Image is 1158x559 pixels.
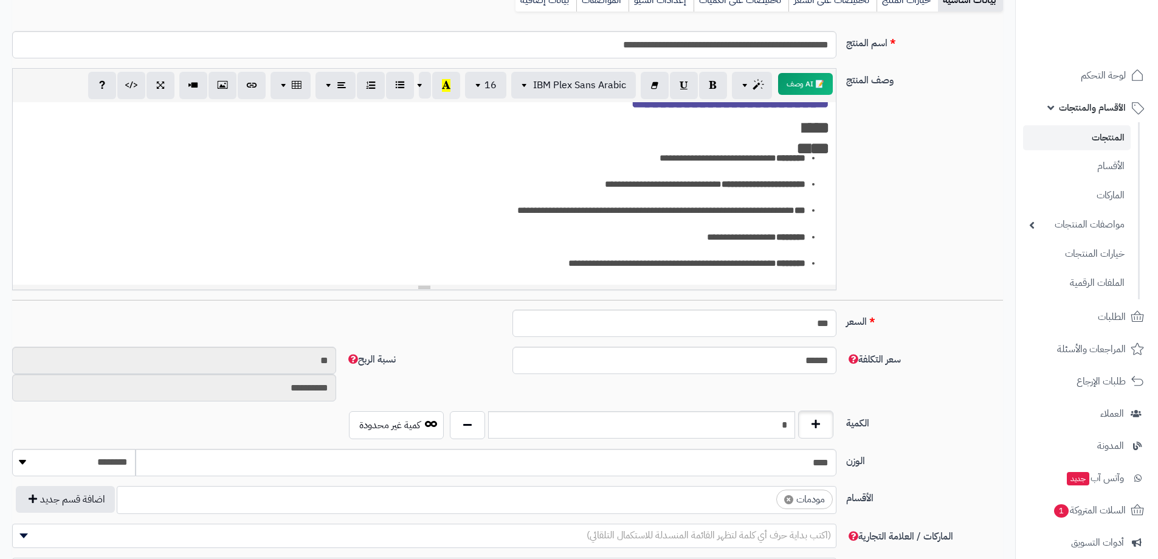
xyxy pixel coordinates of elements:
[465,72,506,99] button: 16
[587,528,831,543] span: (اكتب بداية حرف أي كلمة لتظهر القائمة المنسدلة للاستكمال التلقائي)
[1023,464,1151,493] a: وآتس آبجديد
[1023,212,1131,238] a: مواصفات المنتجات
[1057,341,1126,358] span: المراجعات والأسئلة
[846,529,953,544] span: الماركات / العلامة التجارية
[1023,153,1131,179] a: الأقسام
[1053,502,1126,519] span: السلات المتروكة
[1059,99,1126,116] span: الأقسام والمنتجات
[1097,437,1124,454] span: المدونة
[784,495,793,504] span: ×
[1023,367,1151,396] a: طلبات الإرجاع
[1066,470,1124,487] span: وآتس آب
[841,411,1008,431] label: الكمية
[1023,335,1151,364] a: المراجعات والأسئلة
[841,310,1008,329] label: السعر
[16,486,115,513] button: اضافة قسم جديد
[846,352,901,367] span: سعر التكلفة
[1054,504,1069,518] span: 1
[533,78,626,92] span: IBM Plex Sans Arabic
[841,68,1008,88] label: وصف المنتج
[776,490,833,510] li: مودمات
[841,486,1008,505] label: الأقسام
[1023,270,1131,296] a: الملفات الرقمية
[1023,241,1131,267] a: خيارات المنتجات
[841,449,1008,468] label: الوزن
[1023,182,1131,209] a: الماركات
[1023,528,1151,557] a: أدوات التسويق
[1075,9,1146,35] img: logo-2.png
[1023,61,1151,90] a: لوحة التحكم
[1077,373,1126,390] span: طلبات الإرجاع
[841,31,1008,50] label: اسم المنتج
[511,72,636,99] button: IBM Plex Sans Arabic
[1023,399,1151,428] a: العملاء
[1100,405,1124,422] span: العملاء
[1023,125,1131,150] a: المنتجات
[778,73,833,95] button: 📝 AI وصف
[1023,431,1151,460] a: المدونة
[1098,308,1126,325] span: الطلبات
[484,78,497,92] span: 16
[1067,472,1089,485] span: جديد
[1081,67,1126,84] span: لوحة التحكم
[1071,534,1124,551] span: أدوات التسويق
[1023,496,1151,525] a: السلات المتروكة1
[346,352,396,367] span: نسبة الربح
[1023,302,1151,332] a: الطلبات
